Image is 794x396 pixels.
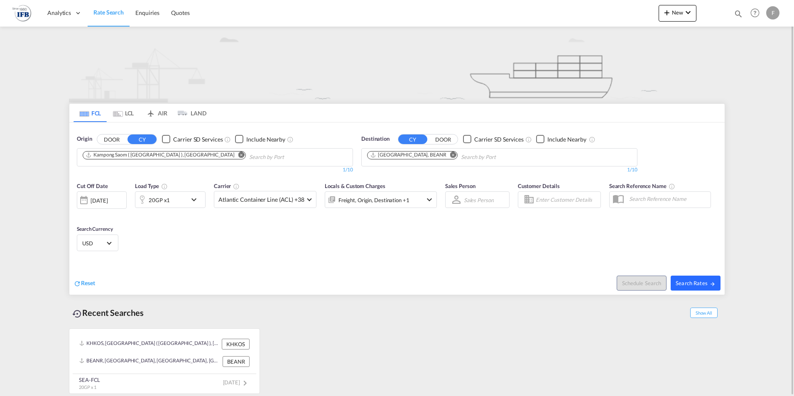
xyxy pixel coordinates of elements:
[525,136,532,143] md-icon: Unchecked: Search for CY (Container Yard) services for all selected carriers.Checked : Search for...
[47,9,71,17] span: Analytics
[214,183,240,189] span: Carrier
[79,384,96,390] span: 20GP x 1
[82,240,105,247] span: USD
[683,7,693,17] md-icon: icon-chevron-down
[74,279,95,288] div: icon-refreshReset
[338,194,409,206] div: Freight Origin Destination Factory Stuffing
[461,151,540,164] input: Chips input.
[429,134,458,144] button: DOOR
[173,104,206,122] md-tab-item: LAND
[69,6,725,103] img: new-FCL.png
[127,134,157,144] button: CY
[233,183,240,190] md-icon: The selected Trucker/Carrierwill be displayed in the rate results If the rates are from another f...
[734,9,743,18] md-icon: icon-magnify
[223,356,250,367] div: BEANR
[223,379,250,386] span: [DATE]
[77,183,108,189] span: Cut Off Date
[676,280,716,286] span: Search Rates
[86,152,236,159] div: Press delete to remove this chip.
[69,328,260,394] recent-search-card: KHKOS, [GEOGRAPHIC_DATA] ( [GEOGRAPHIC_DATA] ), [GEOGRAPHIC_DATA], [GEOGRAPHIC_DATA], [GEOGRAPHIC...
[361,166,637,174] div: 1/10
[135,183,168,189] span: Load Type
[445,152,457,160] button: Remove
[91,197,108,204] div: [DATE]
[149,194,170,206] div: 20GP x1
[748,6,762,20] span: Help
[518,183,560,189] span: Customer Details
[69,303,147,322] div: Recent Searches
[547,135,586,144] div: Include Nearby
[79,376,100,384] div: SEA-FCL
[77,226,113,232] span: Search Currency
[659,5,696,22] button: icon-plus 400-fgNewicon-chevron-down
[72,309,82,319] md-icon: icon-backup-restore
[81,237,114,249] md-select: Select Currency: $ USDUnited States Dollar
[609,183,675,189] span: Search Reference Name
[325,191,437,208] div: Freight Origin Destination Factory Stuffingicon-chevron-down
[710,281,716,287] md-icon: icon-arrow-right
[766,6,779,20] div: F
[77,135,92,143] span: Origin
[81,279,95,286] span: Reset
[97,134,126,144] button: DOOR
[222,339,250,350] div: KHKOS
[162,135,223,144] md-checkbox: Checkbox No Ink
[135,191,206,208] div: 20GP x1icon-chevron-down
[107,104,140,122] md-tab-item: LCL
[424,195,434,205] md-icon: icon-chevron-down
[617,276,667,291] button: Note: By default Schedule search will only considerorigin ports, destination ports and cut off da...
[161,183,168,190] md-icon: icon-information-outline
[233,152,245,160] button: Remove
[625,193,711,205] input: Search Reference Name
[189,195,203,205] md-icon: icon-chevron-down
[474,135,524,144] div: Carrier SD Services
[463,135,524,144] md-checkbox: Checkbox No Ink
[218,196,304,204] span: Atlantic Container Line (ACL) +38
[662,9,693,16] span: New
[93,9,124,16] span: Rate Search
[246,135,285,144] div: Include Nearby
[398,134,427,144] button: CY
[370,152,448,159] div: Press delete to remove this chip.
[240,378,250,388] md-icon: icon-chevron-right
[81,149,331,164] md-chips-wrap: Chips container. Use arrow keys to select chips.
[361,135,390,143] span: Destination
[669,183,675,190] md-icon: Your search will be saved by the below given name
[146,108,156,115] md-icon: icon-airplane
[366,149,543,164] md-chips-wrap: Chips container. Use arrow keys to select chips.
[77,191,127,209] div: [DATE]
[74,280,81,287] md-icon: icon-refresh
[79,339,220,350] div: KHKOS, Kampong Saom ( Sihanoukville ), Cambodia, South East Asia, Asia Pacific
[77,166,353,174] div: 1/10
[662,7,672,17] md-icon: icon-plus 400-fg
[74,104,206,122] md-pagination-wrapper: Use the left and right arrow keys to navigate between tabs
[86,152,235,159] div: Kampong Saom ( Sihanoukville ), KHKOS
[77,208,83,219] md-datepicker: Select
[463,194,495,206] md-select: Sales Person
[224,136,231,143] md-icon: Unchecked: Search for CY (Container Yard) services for all selected carriers.Checked : Search for...
[325,183,385,189] span: Locals & Custom Charges
[370,152,446,159] div: Antwerp, BEANR
[734,9,743,22] div: icon-magnify
[140,104,173,122] md-tab-item: AIR
[235,135,285,144] md-checkbox: Checkbox No Ink
[171,9,189,16] span: Quotes
[671,276,720,291] button: Search Ratesicon-arrow-right
[173,135,223,144] div: Carrier SD Services
[690,308,718,318] span: Show All
[12,4,31,22] img: de31bbe0256b11eebba44b54815f083d.png
[69,122,725,295] div: OriginDOOR CY Checkbox No InkUnchecked: Search for CY (Container Yard) services for all selected ...
[287,136,294,143] md-icon: Unchecked: Ignores neighbouring ports when fetching rates.Checked : Includes neighbouring ports w...
[79,356,221,367] div: BEANR, Antwerp, Belgium, Western Europe, Europe
[445,183,475,189] span: Sales Person
[748,6,766,21] div: Help
[74,104,107,122] md-tab-item: FCL
[249,151,328,164] input: Chips input.
[589,136,595,143] md-icon: Unchecked: Ignores neighbouring ports when fetching rates.Checked : Includes neighbouring ports w...
[135,9,159,16] span: Enquiries
[536,135,586,144] md-checkbox: Checkbox No Ink
[536,193,598,206] input: Enter Customer Details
